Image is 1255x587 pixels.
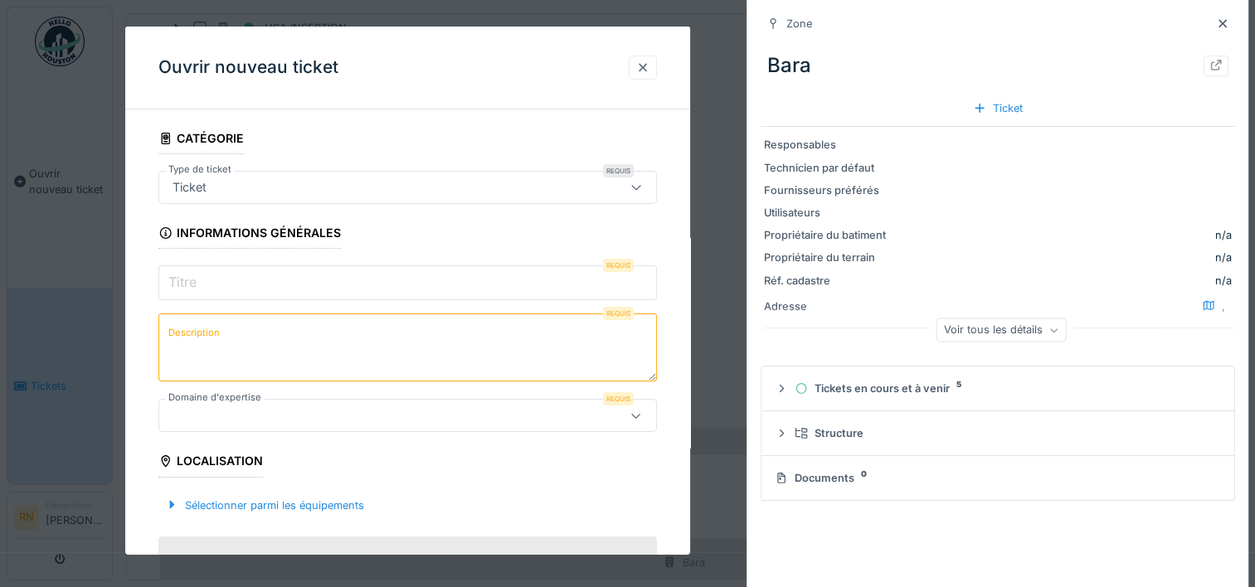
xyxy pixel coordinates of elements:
[165,391,265,405] label: Domaine d'expertise
[1215,227,1232,243] div: n/a
[936,318,1066,342] div: Voir tous les détails
[764,298,888,314] div: Adresse
[165,323,223,343] label: Description
[158,449,263,477] div: Localisation
[764,205,888,221] div: Utilisateurs
[158,126,244,154] div: Catégorie
[895,250,1232,265] div: n/a
[764,160,888,176] div: Technicien par défaut
[764,182,888,198] div: Fournisseurs préférés
[406,553,429,569] div: Bara
[895,273,1232,289] div: n/a
[795,425,1214,441] div: Structure
[603,307,634,320] div: Requis
[966,97,1029,119] div: Ticket
[795,381,1214,396] div: Tickets en cours et à venir
[165,163,235,177] label: Type de ticket
[603,392,634,405] div: Requis
[764,227,888,243] div: Propriétaire du batiment
[775,470,1214,486] div: Documents
[786,16,812,32] div: Zone
[603,259,634,272] div: Requis
[768,463,1228,493] summary: Documents0
[158,493,371,516] div: Sélectionner parmi les équipements
[768,373,1228,404] summary: Tickets en cours et à venir5
[166,178,213,196] div: Ticket
[764,250,888,265] div: Propriétaire du terrain
[768,418,1228,449] summary: Structure
[761,44,1235,87] div: Bara
[764,137,888,153] div: Responsables
[603,164,634,177] div: Requis
[158,57,338,78] h3: Ouvrir nouveau ticket
[764,273,888,289] div: Réf. cadastre
[158,221,341,249] div: Informations générales
[165,272,200,292] label: Titre
[1195,295,1232,318] div: ,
